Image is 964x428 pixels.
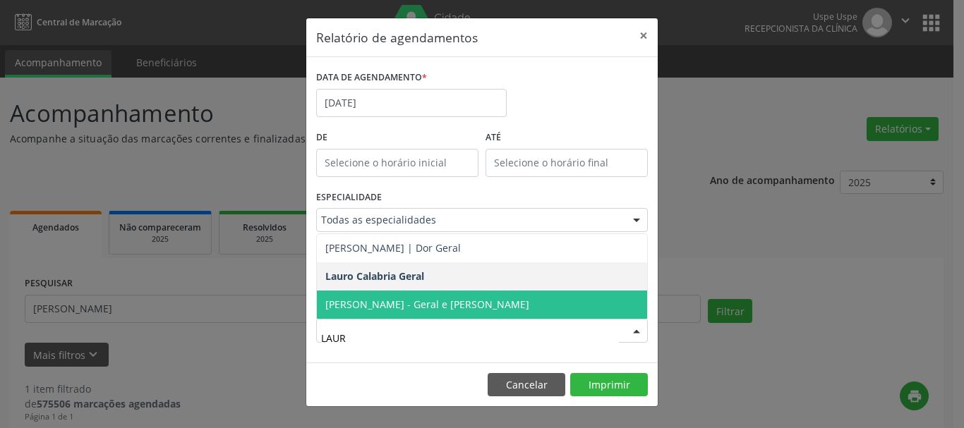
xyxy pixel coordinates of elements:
input: Selecione o horário final [486,149,648,177]
h5: Relatório de agendamentos [316,28,478,47]
label: ATÉ [486,127,648,149]
label: ESPECIALIDADE [316,187,382,209]
button: Imprimir [570,373,648,397]
span: [PERSON_NAME] | Dor Geral [325,241,461,255]
input: Selecione uma data ou intervalo [316,89,507,117]
input: Selecione um profissional [321,324,619,352]
input: Selecione o horário inicial [316,149,478,177]
span: Todas as especialidades [321,213,619,227]
button: Cancelar [488,373,565,397]
span: [PERSON_NAME] - Geral e [PERSON_NAME] [325,298,529,311]
label: De [316,127,478,149]
label: DATA DE AGENDAMENTO [316,67,427,89]
span: Lauro Calabria Geral [325,269,424,283]
button: Close [629,18,658,53]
